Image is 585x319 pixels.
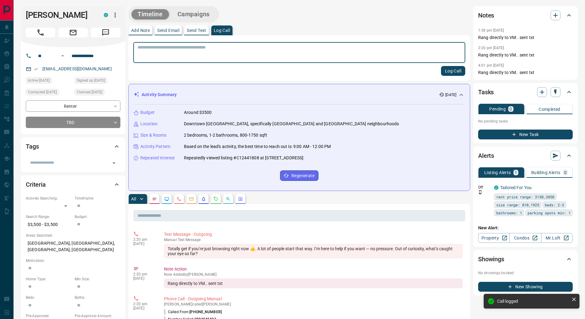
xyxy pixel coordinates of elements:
[189,196,194,201] svg: Emails
[26,276,72,282] p: Home Type:
[509,107,512,111] p: 0
[478,63,504,68] p: 4:01 pm [DATE]
[478,34,573,41] p: Rang directly to VM.. sent txt
[177,196,181,201] svg: Calls
[226,196,231,201] svg: Opportunities
[26,214,72,220] p: Search Range:
[478,254,504,264] h2: Showings
[494,185,498,190] div: condos.ca
[164,231,463,238] p: Text Message - Outgoing
[164,196,169,201] svg: Lead Browsing Activity
[157,28,179,33] p: Send Email
[75,196,120,201] p: Timeframe:
[164,302,463,306] p: [PERSON_NAME] called [PERSON_NAME]
[478,69,573,76] p: Rang directly to VM.. sent txt
[564,170,567,175] p: 0
[26,142,39,151] h2: Tags
[77,77,105,84] span: Signed up [DATE]
[26,313,72,319] p: Pre-Approved:
[478,130,573,139] button: New Task
[189,310,222,314] span: [PHONE_NUMBER]
[140,121,158,127] p: Location
[58,28,88,37] span: Email
[478,190,482,194] svg: Push Notification Only
[131,9,169,19] button: Timeline
[478,270,573,276] p: No showings booked
[509,233,541,243] a: Condos
[133,276,155,281] p: [DATE]
[478,151,494,161] h2: Alerts
[26,117,120,128] div: TBD
[496,210,522,216] span: bathrooms: 1
[164,238,177,242] span: manual
[478,225,573,231] p: New Alert:
[26,139,120,154] div: Tags
[133,272,155,276] p: 2:20 pm
[184,155,303,161] p: Repeatedly viewed listing #C12441808 at [STREET_ADDRESS]
[164,266,463,272] p: Note Action
[26,28,55,37] span: Call
[478,252,573,266] div: Showings
[91,28,120,37] span: Message
[140,143,170,150] p: Activity Pattern
[110,159,118,167] button: Open
[187,28,206,33] p: Send Text
[539,107,560,111] p: Completed
[280,170,318,181] button: Regenerate
[131,28,150,33] p: Add Note
[478,52,573,58] p: Rang directly to VM.. sent txt
[26,10,95,20] h1: [PERSON_NAME]
[164,309,222,315] p: Called From:
[214,28,230,33] p: Log Call
[42,66,112,71] a: [EMAIL_ADDRESS][DOMAIN_NAME]
[184,109,212,116] p: Around $3500
[133,242,155,246] p: [DATE]
[238,196,243,201] svg: Agent Actions
[441,66,465,76] button: Log Call
[152,196,157,201] svg: Notes
[478,28,504,33] p: 1:38 pm [DATE]
[201,196,206,201] svg: Listing Alerts
[496,194,554,200] span: rent price range: 3150,3850
[497,299,569,304] div: Call logged
[140,109,154,116] p: Budget
[541,233,573,243] a: Mr.Loft
[184,132,267,138] p: 2 bedrooms, 1-2 bathrooms, 800-1750 sqft
[75,295,120,300] p: Baths:
[133,237,155,242] p: 2:20 pm
[26,177,120,192] div: Criteria
[26,180,46,189] h2: Criteria
[140,155,175,161] p: Repeated Interest
[133,306,155,310] p: [DATE]
[134,89,465,100] div: Activity Summary[DATE]
[75,214,120,220] p: Budget:
[75,276,120,282] p: Min Size:
[531,170,560,175] p: Building Alerts
[59,52,66,60] button: Open
[484,170,511,175] p: Listing Alerts
[131,197,136,201] p: All
[75,77,120,86] div: Sat May 28 2022
[140,132,167,138] p: Size & Rooms
[75,89,120,97] div: Sat Jun 25 2022
[133,302,155,306] p: 2:20 pm
[28,77,50,84] span: Active [DATE]
[478,85,573,99] div: Tasks
[184,143,331,150] p: Based on the lead's activity, the best time to reach out is: 9:00 AM - 12:00 PM
[496,202,539,208] span: size range: 810,1925
[28,89,57,95] span: Contacted [DATE]
[26,100,120,112] div: Renter
[26,295,72,300] p: Beds:
[213,196,218,201] svg: Requests
[164,238,463,242] p: Text Message
[26,196,72,201] p: Actively Searching:
[478,87,494,97] h2: Tasks
[478,233,510,243] a: Property
[26,77,72,86] div: Fri Oct 03 2025
[478,148,573,163] div: Alerts
[184,121,399,127] p: Downtown [GEOGRAPHIC_DATA], specifically [GEOGRAPHIC_DATA] and [GEOGRAPHIC_DATA] neighbourhoods
[489,107,506,111] p: Pending
[164,272,463,277] p: Note Added by [PERSON_NAME]
[164,296,463,302] p: Phone Call - Outgoing Manual
[478,10,494,20] h2: Notes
